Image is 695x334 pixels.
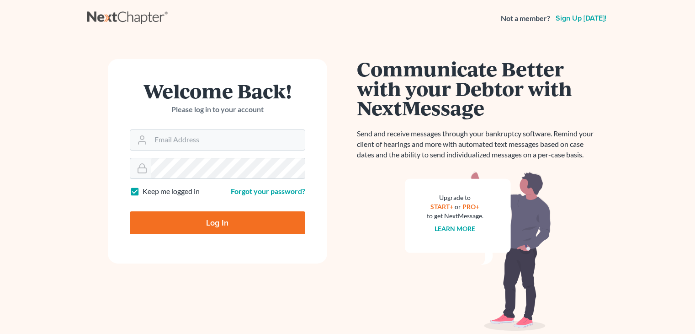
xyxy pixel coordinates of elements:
strong: Not a member? [501,13,550,24]
a: PRO+ [462,203,479,210]
h1: Communicate Better with your Debtor with NextMessage [357,59,599,118]
a: START+ [430,203,453,210]
input: Log In [130,211,305,234]
h1: Welcome Back! [130,81,305,101]
span: or [455,203,461,210]
a: Learn more [435,225,475,232]
div: to get NextMessage. [427,211,483,221]
div: Upgrade to [427,193,483,202]
label: Keep me logged in [143,186,200,197]
img: nextmessage_bg-59042aed3d76b12b5cd301f8e5b87938c9018125f34e5fa2b7a6b67550977c72.svg [405,171,551,331]
a: Forgot your password? [231,187,305,195]
p: Send and receive messages through your bankruptcy software. Remind your client of hearings and mo... [357,129,599,160]
input: Email Address [151,130,305,150]
a: Sign up [DATE]! [554,15,608,22]
p: Please log in to your account [130,104,305,115]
